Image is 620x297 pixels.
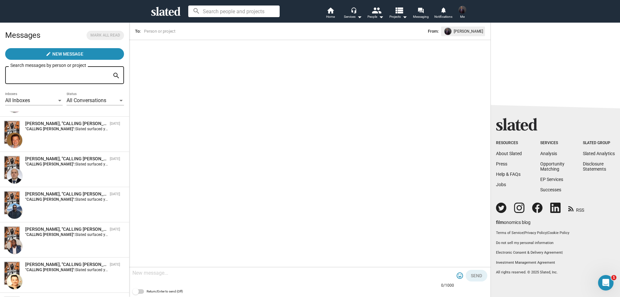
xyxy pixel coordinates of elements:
[496,151,522,156] a: About Slated
[52,48,83,60] span: New Message
[7,274,22,289] img: Greg Alprin
[471,270,482,281] span: Send
[5,27,40,43] h2: Messages
[496,161,507,166] a: Press
[344,13,362,21] div: Services
[496,241,615,246] button: Do not sell my personal information
[110,122,120,126] time: [DATE]
[25,232,75,237] strong: "CALLING [PERSON_NAME]":
[326,6,334,14] mat-icon: home
[188,5,280,17] input: Search people and projects
[583,161,606,172] a: DisclosureStatements
[110,227,120,231] time: [DATE]
[25,197,75,202] strong: "CALLING [PERSON_NAME]":
[540,177,563,182] a: EP Services
[4,227,20,249] img: "CALLING CLEMENTE"
[466,270,487,281] button: Send
[4,262,20,285] img: "CALLING CLEMENTE"
[351,7,356,13] mat-icon: headset_mic
[496,141,522,146] div: Resources
[25,121,107,127] div: Ernest Pomerantz, "CALLING CLEMENTE"
[548,231,569,235] a: Cookie Policy
[25,127,75,131] strong: "CALLING [PERSON_NAME]":
[342,6,364,21] button: Services
[110,262,120,267] time: [DATE]
[112,71,120,81] mat-icon: search
[496,214,531,226] a: filmonomics blog
[583,141,615,146] div: Slated Group
[568,203,584,213] a: RSS
[413,13,429,21] span: Messaging
[418,7,424,13] mat-icon: forum
[394,5,404,15] mat-icon: view_list
[367,13,384,21] div: People
[5,97,30,103] span: All Inboxes
[4,156,20,179] img: "CALLING CLEMENTE"
[75,197,367,202] span: Slated surfaced you as a match for my project, "CALLING [PERSON_NAME]". I would love to share mor...
[540,151,557,156] a: Analysis
[372,5,381,15] mat-icon: people
[611,275,616,280] span: 1
[364,6,387,21] button: People
[25,268,75,272] strong: "CALLING [PERSON_NAME]":
[540,187,561,192] a: Successes
[75,232,367,237] span: Slated surfaced you as a match for my project, "CALLING [PERSON_NAME]". I would love to share mor...
[326,13,335,21] span: Home
[432,6,455,21] a: Notifications
[46,51,51,57] mat-icon: create
[496,270,615,275] p: All rights reserved. © 2025 Slated, Inc.
[7,203,22,219] img: Jason Hill
[401,13,408,21] mat-icon: arrow_drop_down
[387,6,409,21] button: Projects
[496,172,521,177] a: Help & FAQs
[496,182,506,187] a: Jobs
[440,7,446,13] mat-icon: notifications
[7,239,22,254] img: Segun Williams
[25,162,75,166] strong: "CALLING [PERSON_NAME]":
[75,268,367,272] span: Slated surfaced you as a match for my project, "CALLING [PERSON_NAME]". I would love to share mor...
[25,191,107,197] div: Jason Hill, "CALLING CLEMENTE"
[540,141,564,146] div: Services
[25,156,107,162] div: ben JELLOUN, "CALLING CLEMENTE"
[459,6,466,14] img: James Marcus
[441,283,454,288] mat-hint: 0/1000
[75,162,367,166] span: Slated surfaced you as a match for my project, "CALLING [PERSON_NAME]". I would love to share mor...
[523,231,524,235] span: |
[147,288,183,295] span: Return/Enter to send (Off)
[25,261,107,268] div: Greg Alprin, "CALLING CLEMENTE"
[409,6,432,21] a: Messaging
[460,13,465,21] span: Me
[377,13,385,21] mat-icon: arrow_drop_down
[7,133,22,148] img: Ernest Pomerantz
[454,28,483,35] span: [PERSON_NAME]
[455,5,470,21] button: James MarcusMe
[496,220,504,225] span: film
[90,32,120,39] span: Mark all read
[110,157,120,161] time: [DATE]
[540,161,564,172] a: OpportunityMatching
[135,29,140,34] span: To:
[598,275,614,291] iframe: Intercom live chat
[444,28,451,35] img: undefined
[456,272,464,280] mat-icon: tag_faces
[524,231,547,235] a: Privacy Policy
[143,28,301,35] input: Person or project
[75,127,367,131] span: Slated surfaced you as a match for my project, "CALLING [PERSON_NAME]". I would love to share mor...
[547,231,548,235] span: |
[434,13,452,21] span: Notifications
[87,31,124,40] button: Mark all read
[496,231,523,235] a: Terms of Service
[25,226,107,232] div: Segun Williams, "CALLING CLEMENTE"
[496,260,615,265] a: Investment Management Agreement
[428,28,439,35] span: From:
[496,250,562,255] a: Electronic Consent & Delivery Agreement
[562,250,563,255] span: |
[583,151,615,156] a: Slated Analytics
[5,48,124,60] button: New Message
[67,97,106,103] span: All Conversations
[319,6,342,21] a: Home
[4,121,20,144] img: "CALLING CLEMENTE"
[356,13,363,21] mat-icon: arrow_drop_down
[110,192,120,196] time: [DATE]
[4,191,20,214] img: "CALLING CLEMENTE"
